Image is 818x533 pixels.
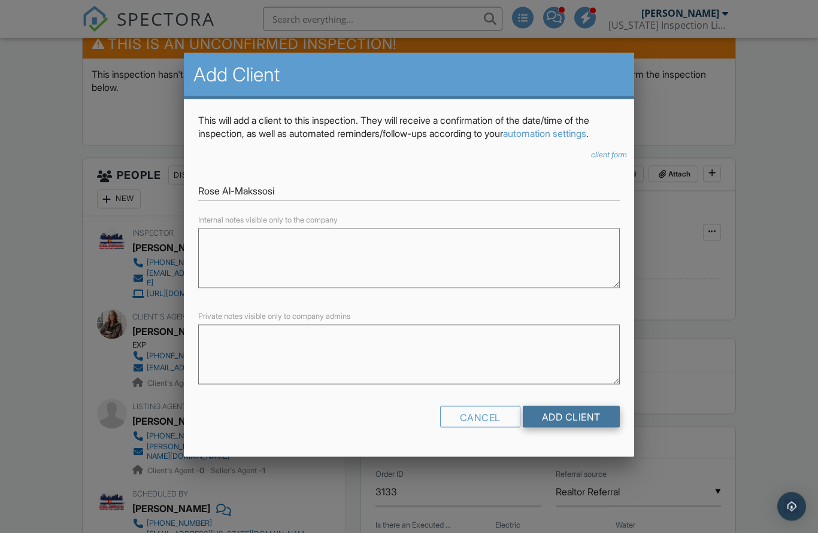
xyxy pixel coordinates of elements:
div: Open Intercom Messenger [777,492,806,521]
a: automation settings [503,127,586,139]
h2: Add Client [193,63,624,87]
input: Add Client [523,406,620,428]
label: Private notes visible only to company admins [198,312,350,322]
input: Search for a Client [198,181,619,201]
label: Internal notes visible only to the company [198,215,338,226]
div: Cancel [440,406,520,428]
i: client form [591,150,627,159]
p: This will add a client to this inspection. They will receive a confirmation of the date/time of t... [198,114,619,141]
a: client form [591,150,627,160]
